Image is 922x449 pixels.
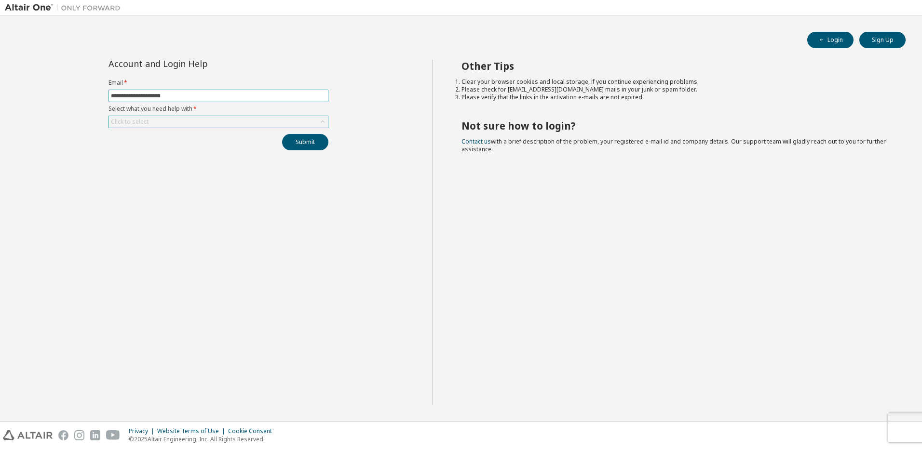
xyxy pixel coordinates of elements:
label: Select what you need help with [108,105,328,113]
button: Login [807,32,854,48]
img: altair_logo.svg [3,430,53,440]
span: with a brief description of the problem, your registered e-mail id and company details. Our suppo... [461,137,886,153]
img: linkedin.svg [90,430,100,440]
button: Sign Up [859,32,906,48]
img: instagram.svg [74,430,84,440]
li: Please verify that the links in the activation e-mails are not expired. [461,93,889,101]
div: Click to select [109,116,328,128]
div: Account and Login Help [108,60,285,67]
div: Cookie Consent [228,427,278,435]
button: Submit [282,134,328,150]
div: Privacy [129,427,157,435]
img: Altair One [5,3,125,13]
img: facebook.svg [58,430,68,440]
div: Click to select [111,118,149,126]
li: Clear your browser cookies and local storage, if you continue experiencing problems. [461,78,889,86]
h2: Not sure how to login? [461,119,889,132]
label: Email [108,79,328,87]
li: Please check for [EMAIL_ADDRESS][DOMAIN_NAME] mails in your junk or spam folder. [461,86,889,93]
div: Website Terms of Use [157,427,228,435]
a: Contact us [461,137,491,145]
img: youtube.svg [106,430,120,440]
h2: Other Tips [461,60,889,72]
p: © 2025 Altair Engineering, Inc. All Rights Reserved. [129,435,278,443]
